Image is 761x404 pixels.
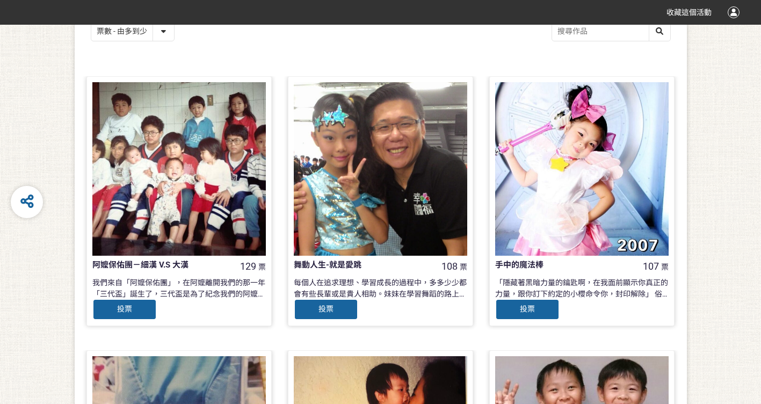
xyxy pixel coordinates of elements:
div: 舞動人生-就是愛跳 [294,259,432,271]
span: 投票 [117,305,132,313]
span: 收藏這個活動 [666,8,712,17]
span: 票 [258,263,266,271]
a: 舞動人生-就是愛跳108票每個人在追求理想、學習成長的過程中，多多少少都會有些長輩或是貴人相助。妹妹在學習舞蹈的路上也有一位貴人適時的給予支持與幫助，無論是公益活動的開場表演，或是舞蹈教室開幕，... [288,76,473,326]
input: 搜尋作品 [552,22,670,41]
span: 129 [240,261,256,272]
span: 107 [643,261,659,272]
div: 每個人在追求理想、學習成長的過程中，多多少少都會有些長輩或是貴人相助。妹妹在學習舞蹈的路上也有一位貴人適時的給予支持與幫助，無論是公益活動的開場表演，或是舞蹈教室開幕，議員都會到場支持！ [294,277,467,299]
span: 票 [661,263,669,271]
span: 108 [441,261,458,272]
div: 手中的魔法棒 [495,259,634,271]
div: 「隱藏著黑暗力量的鑰匙啊，在我面前顯示你真正的力量，跟你訂下約定的小櫻命令你，封印解除」 俗話說「窮養兒、富養女」，每個女孩心中都有一個夢，每個家長都有責任支持女孩的夢想，美夢成真，築夢踏實！ [495,277,669,299]
span: 票 [460,263,467,271]
a: 阿嬤保佑團－細漢 V.S 大漢129票我們來自「阿嬤保佑團」，在阿嬤離開我們的那一年「三代盃」誕生了，三代盃是為了紀念我們的阿嬤，有阿嬤的孫子們是最幸福的，每個人都會是"第三代"，幸福要就這樣傳... [86,76,272,326]
div: 阿嬤保佑團－細漢 V.S 大漢 [92,259,231,271]
div: 我們來自「阿嬤保佑團」，在阿嬤離開我們的那一年「三代盃」誕生了，三代盃是為了紀念我們的阿嬤，有阿嬤的孫子們是最幸福的，每個人都會是"第三代"，幸福要就這樣傳遞下去！！[DATE]哥哥婚禮前看到這... [92,277,266,299]
span: 投票 [318,305,334,313]
span: 投票 [520,305,535,313]
a: 手中的魔法棒107票「隱藏著黑暗力量的鑰匙啊，在我面前顯示你真正的力量，跟你訂下約定的小櫻命令你，封印解除」 俗話說「窮養兒、富養女」，每個女孩心中都有一個夢，每個家長都有責任支持女孩的夢想，美... [489,76,675,326]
